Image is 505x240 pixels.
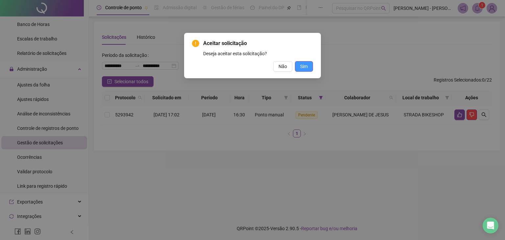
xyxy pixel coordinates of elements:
[278,63,287,70] span: Não
[273,61,292,72] button: Não
[203,50,313,57] div: Deseja aceitar esta solicitação?
[300,63,308,70] span: Sim
[192,40,199,47] span: exclamation-circle
[483,218,498,233] div: Open Intercom Messenger
[295,61,313,72] button: Sim
[203,39,313,47] span: Aceitar solicitação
